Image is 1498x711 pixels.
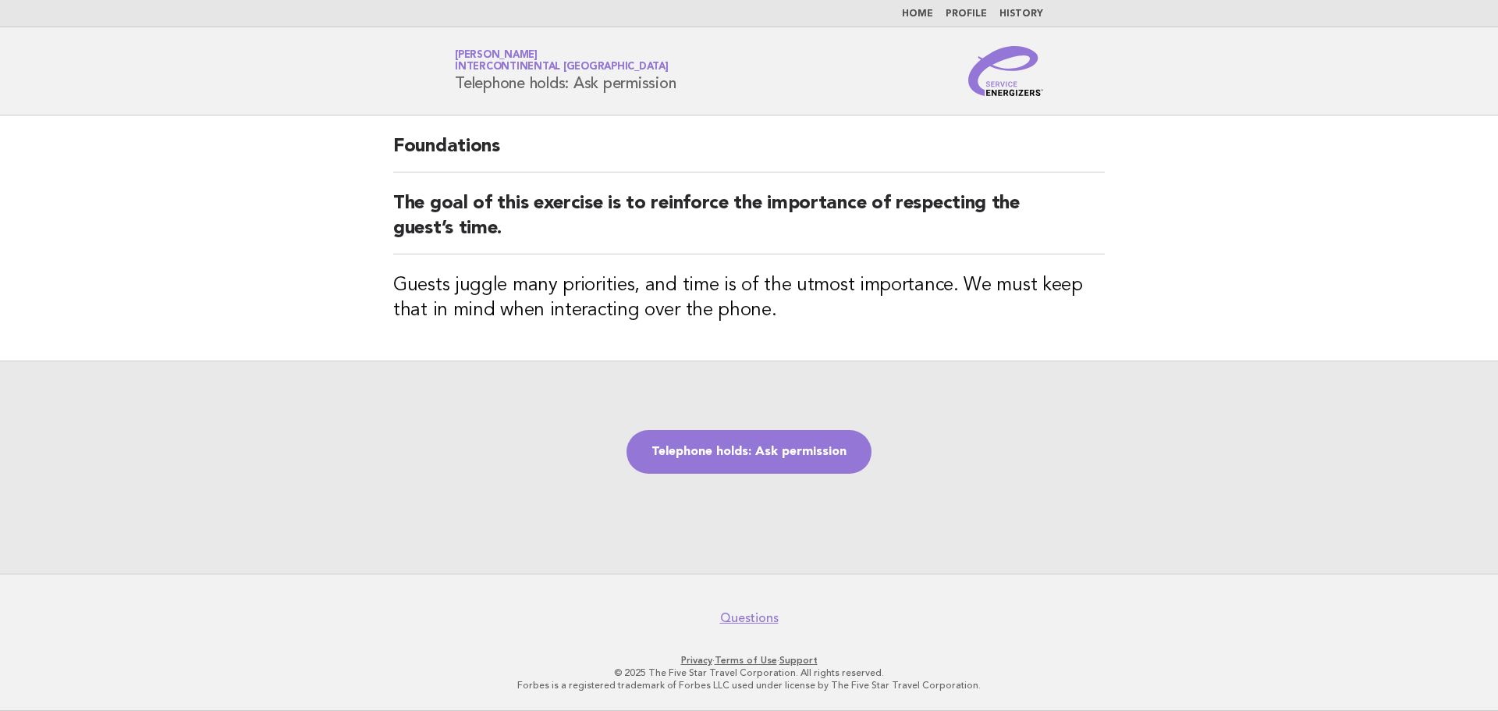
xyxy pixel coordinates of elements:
[779,655,818,666] a: Support
[715,655,777,666] a: Terms of Use
[968,46,1043,96] img: Service Energizers
[999,9,1043,19] a: History
[720,610,779,626] a: Questions
[393,191,1105,254] h2: The goal of this exercise is to reinforce the importance of respecting the guest’s time.
[455,51,676,91] h1: Telephone holds: Ask permission
[455,50,669,72] a: [PERSON_NAME]InterContinental [GEOGRAPHIC_DATA]
[681,655,712,666] a: Privacy
[455,62,669,73] span: InterContinental [GEOGRAPHIC_DATA]
[946,9,987,19] a: Profile
[272,679,1226,691] p: Forbes is a registered trademark of Forbes LLC used under license by The Five Star Travel Corpora...
[393,273,1105,323] h3: Guests juggle many priorities, and time is of the utmost importance. We must keep that in mind wh...
[393,134,1105,172] h2: Foundations
[272,654,1226,667] p: · ·
[272,667,1226,679] p: © 2025 The Five Star Travel Corporation. All rights reserved.
[627,430,871,474] a: Telephone holds: Ask permission
[902,9,933,19] a: Home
